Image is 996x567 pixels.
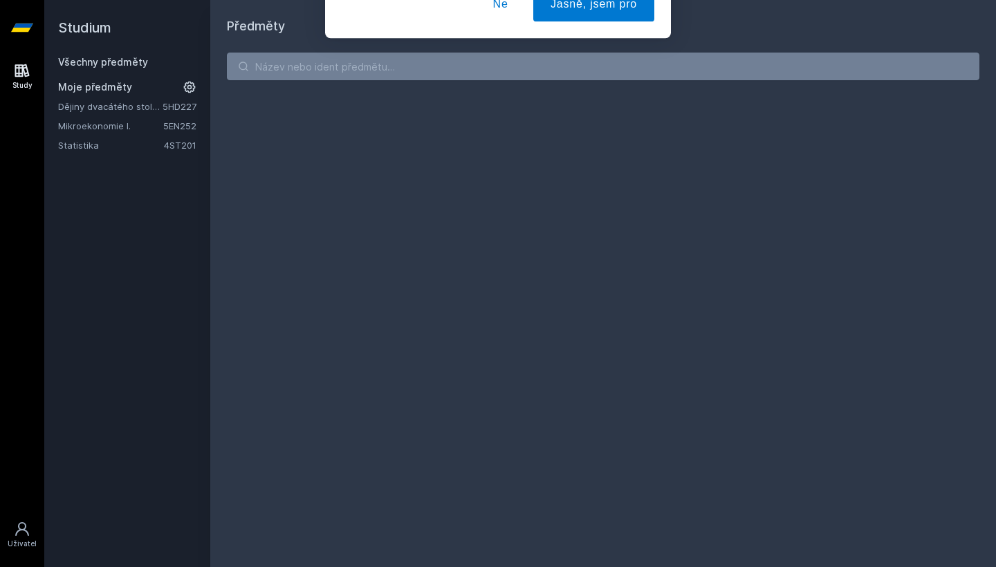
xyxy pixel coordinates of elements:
[58,138,164,152] a: Statistika
[58,119,163,133] a: Mikroekonomie I.
[164,140,196,151] a: 4ST201
[8,539,37,549] div: Uživatel
[476,72,526,106] button: Ne
[533,72,654,106] button: Jasně, jsem pro
[3,514,41,556] a: Uživatel
[397,17,654,48] div: [PERSON_NAME] dostávat tipy ohledně studia, nových testů, hodnocení učitelů a předmětů?
[342,17,397,72] img: notification icon
[163,120,196,131] a: 5EN252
